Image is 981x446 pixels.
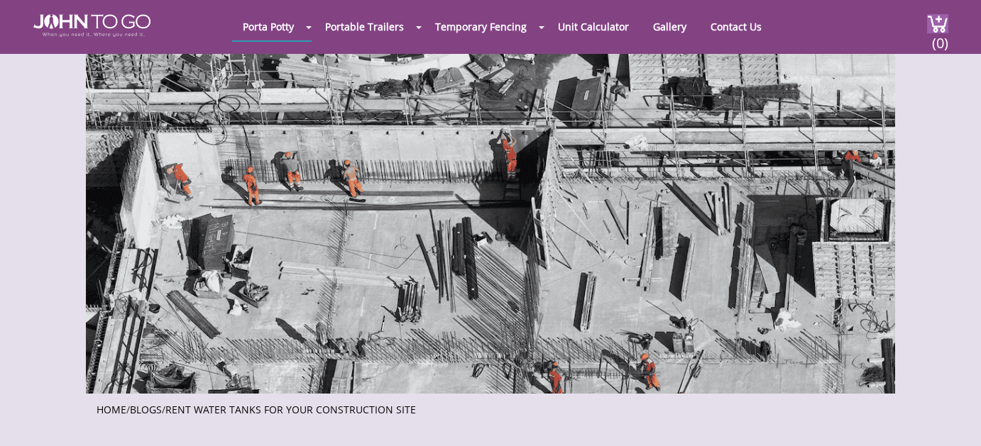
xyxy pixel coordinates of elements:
button: Live Chat [924,389,981,446]
a: Unit Calculator [547,13,640,40]
a: Gallery [642,13,697,40]
a: Home [97,403,126,416]
a: Portable Trailers [314,13,415,40]
a: Porta Potty [232,13,305,40]
a: Temporary Fencing [424,13,537,40]
img: cart a [927,14,948,33]
a: Rent Water Tanks for Your Construction Site [165,403,416,416]
span: (0) [931,22,948,52]
a: Contact Us [700,13,772,40]
ul: / / [97,399,884,417]
a: Blogs [130,403,162,416]
img: JOHN to go [33,14,150,37]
